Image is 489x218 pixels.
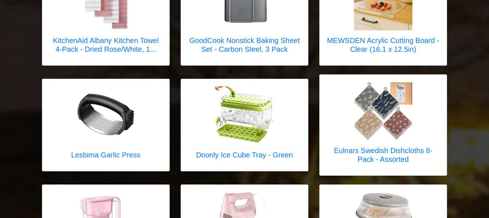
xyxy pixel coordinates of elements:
a: Eulnars Swedish Dishcloths 8-Pack - Assorted Eulnars Swedish Dishcloths 8-Pack - Assorted [327,82,439,168]
img: Lesbima Garlic Press [77,86,135,145]
h5: Doonly Ice Cube Tray - Green [196,151,293,159]
h5: KitchenAid Albany Kitchen Towel 4-Pack - Dried Rose/White, 1... [50,36,162,54]
a: Doonly Ice Cube Tray - Green Doonly Ice Cube Tray - Green [196,86,293,164]
h5: GoodCook Nonstick Baking Sheet Set - Carbon Steel, 3 Pack [188,36,301,54]
img: Doonly Ice Cube Tray - Green [215,86,274,145]
img: Eulnars Swedish Dishcloths 8-Pack - Assorted [354,82,412,140]
a: Lesbima Garlic Press Lesbima Garlic Press [71,86,140,164]
h5: MEWSDEN Acrylic Cutting Board - Clear (16.1 x 12.5in) [327,36,439,54]
h5: Lesbima Garlic Press [71,151,140,159]
h5: Eulnars Swedish Dishcloths 8-Pack - Assorted [327,146,439,164]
